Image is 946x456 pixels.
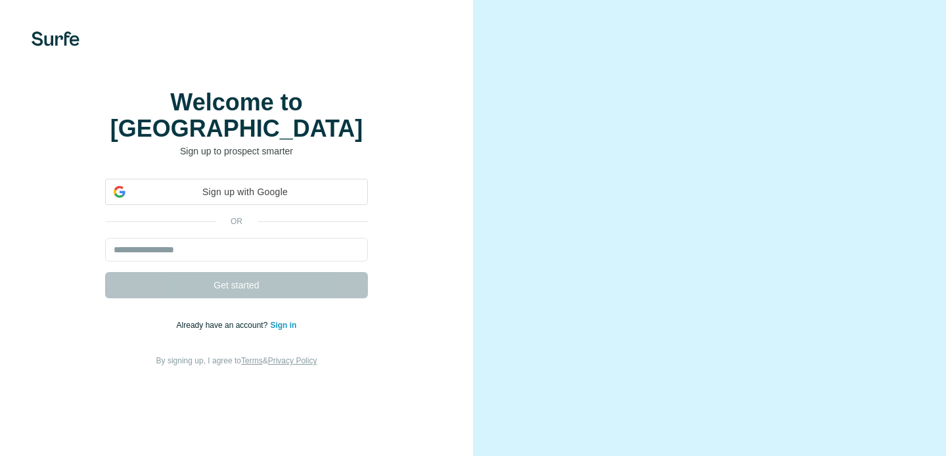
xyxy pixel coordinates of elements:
[177,321,271,330] span: Already have an account?
[270,321,296,330] a: Sign in
[32,32,79,46] img: Surfe's logo
[105,89,368,142] h1: Welcome to [GEOGRAPHIC_DATA]
[215,216,258,227] p: or
[131,185,359,199] span: Sign up with Google
[105,179,368,205] div: Sign up with Google
[156,356,317,365] span: By signing up, I agree to &
[268,356,317,365] a: Privacy Policy
[105,145,368,158] p: Sign up to prospect smarter
[241,356,263,365] a: Terms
